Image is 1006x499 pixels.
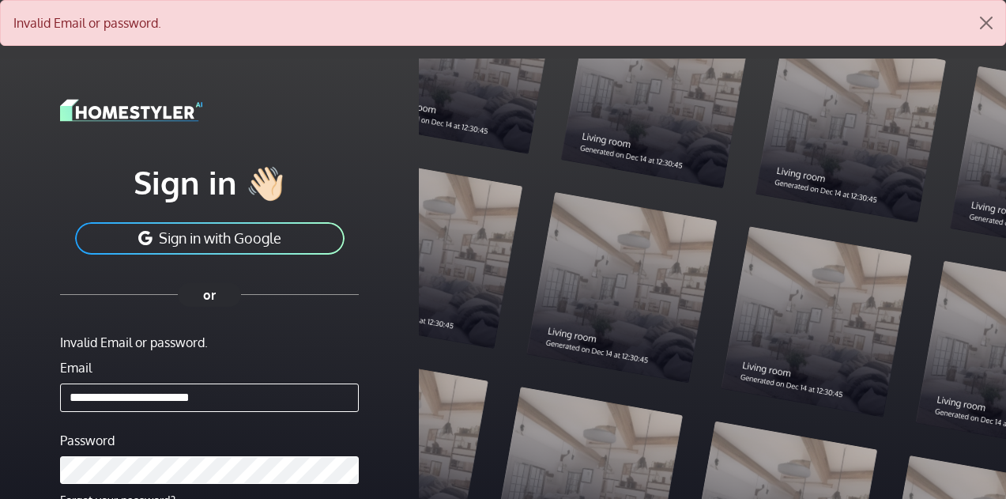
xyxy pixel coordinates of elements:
img: logo-3de290ba35641baa71223ecac5eacb59cb85b4c7fdf211dc9aaecaaee71ea2f8.svg [60,96,202,124]
label: Password [60,431,115,450]
button: Close [967,1,1005,45]
button: Sign in with Google [73,221,346,256]
div: Invalid Email or password. [60,333,359,352]
label: Email [60,358,92,377]
h1: Sign in 👋🏻 [60,162,359,202]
